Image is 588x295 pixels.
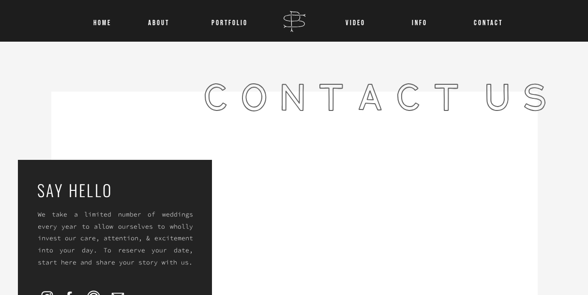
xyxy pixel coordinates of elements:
h1: contact Us [78,67,553,130]
a: About [146,15,171,27]
a: VIDEO [345,15,366,27]
p: We take a limited number of weddings every year to allow ourselves to wholly invest our care, att... [38,209,193,283]
a: Portfolio [207,15,252,27]
a: Home [90,15,115,27]
a: say hello [37,178,148,199]
a: CONTACT [474,15,496,27]
a: INFO [402,15,437,27]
